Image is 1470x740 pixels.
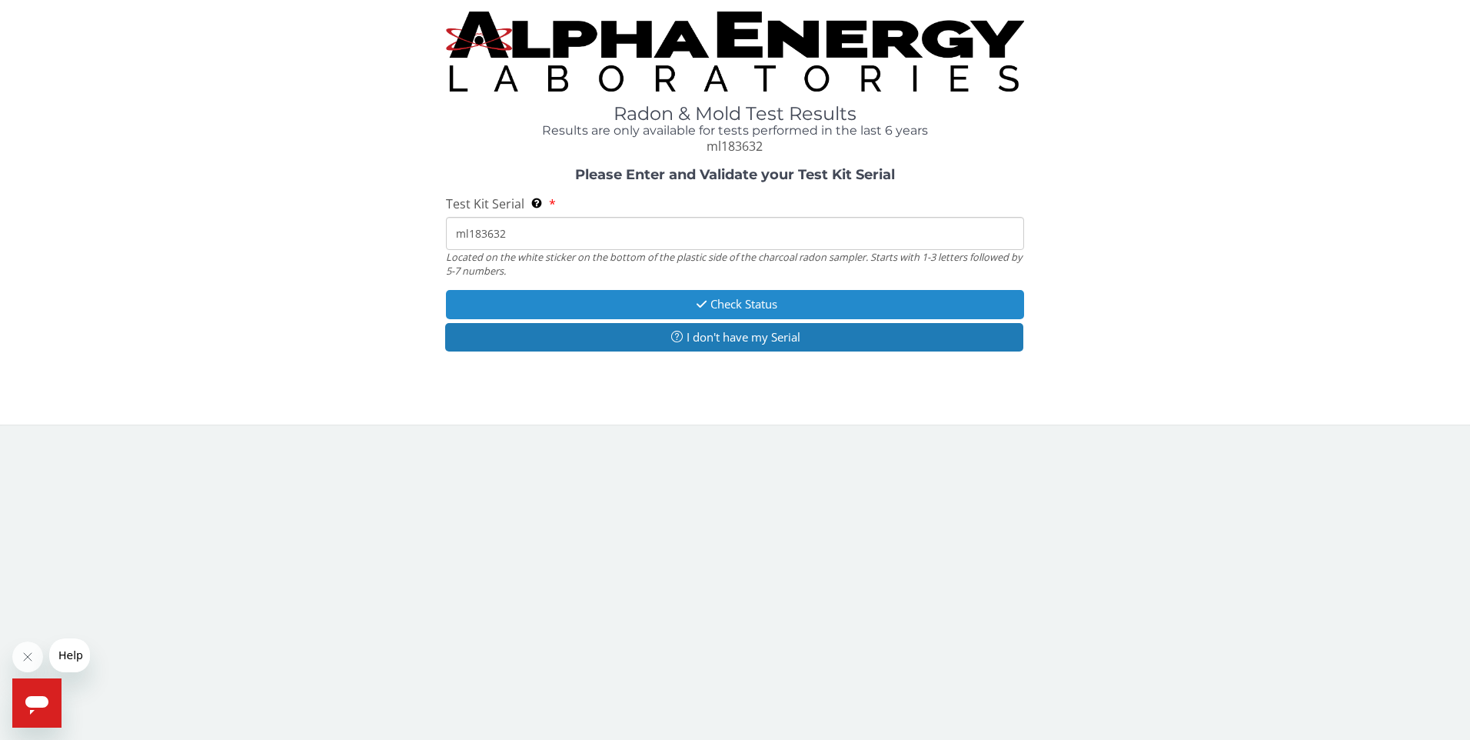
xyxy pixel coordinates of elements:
button: I don't have my Serial [445,323,1024,352]
iframe: Close message [12,642,43,672]
span: Test Kit Serial [446,195,524,212]
iframe: Button to launch messaging window [12,678,62,728]
img: TightCrop.jpg [446,12,1025,92]
iframe: Message from company [49,638,90,672]
h4: Results are only available for tests performed in the last 6 years [446,124,1025,138]
strong: Please Enter and Validate your Test Kit Serial [575,166,895,183]
div: Located on the white sticker on the bottom of the plastic side of the charcoal radon sampler. Sta... [446,250,1025,278]
button: Check Status [446,290,1025,318]
h1: Radon & Mold Test Results [446,104,1025,124]
span: ml183632 [707,138,763,155]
